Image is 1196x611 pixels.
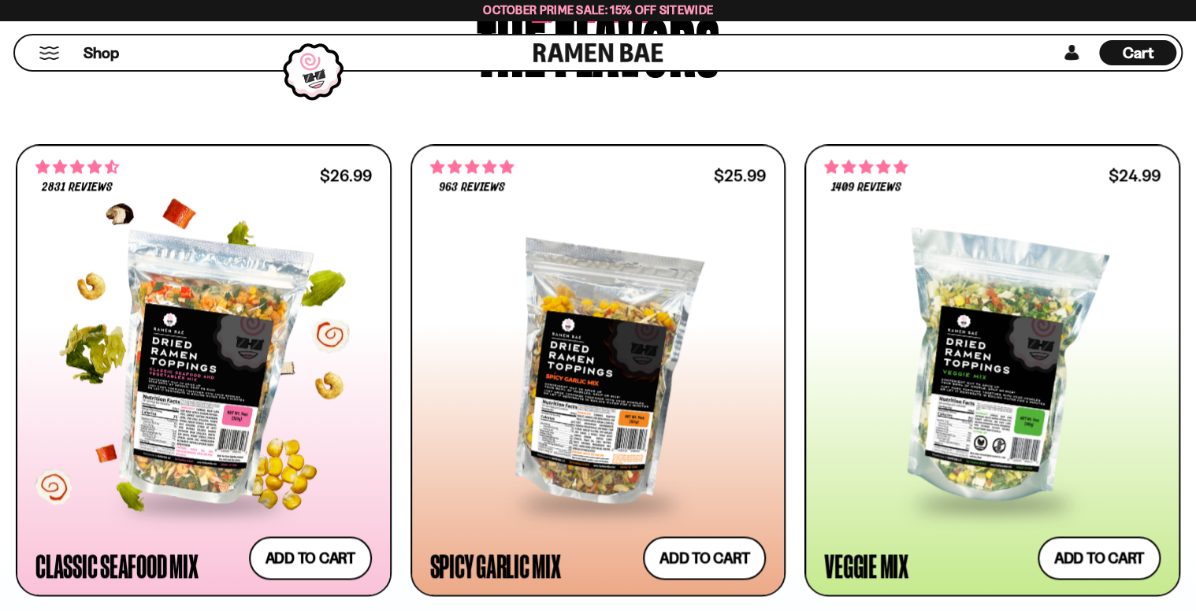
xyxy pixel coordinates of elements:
[249,536,372,580] button: Add to cart
[42,181,113,194] span: 2831 reviews
[410,144,786,596] a: 4.75 stars 963 reviews $25.99 Spicy Garlic Mix Add to cart
[1038,536,1161,580] button: Add to cart
[1123,43,1153,62] span: Cart
[824,551,908,580] div: Veggie Mix
[714,168,766,183] div: $25.99
[824,157,908,177] span: 4.76 stars
[35,157,119,177] span: 4.68 stars
[320,168,372,183] div: $26.99
[831,181,901,194] span: 1409 reviews
[35,551,198,580] div: Classic Seafood Mix
[84,40,119,65] a: Shop
[430,157,514,177] span: 4.75 stars
[84,43,119,64] span: Shop
[804,144,1180,596] a: 4.76 stars 1409 reviews $24.99 Veggie Mix Add to cart
[1109,168,1161,183] div: $24.99
[643,536,766,580] button: Add to cart
[39,46,60,60] button: Mobile Menu Trigger
[483,2,713,17] span: October Prime Sale: 15% off Sitewide
[430,551,561,580] div: Spicy Garlic Mix
[16,144,392,596] a: 4.68 stars 2831 reviews $26.99 Classic Seafood Mix Add to cart
[1099,35,1176,70] div: Cart
[439,181,505,194] span: 963 reviews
